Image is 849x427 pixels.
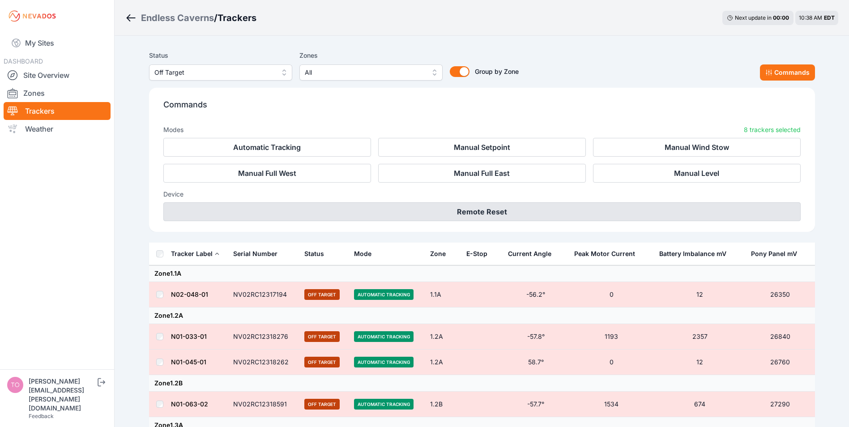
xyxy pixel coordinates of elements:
button: Automatic Tracking [163,138,371,157]
div: Current Angle [508,249,551,258]
button: Manual Level [593,164,801,183]
a: Trackers [4,102,111,120]
td: 12 [654,282,746,307]
a: N01-033-01 [171,333,207,340]
a: N01-045-01 [171,358,206,366]
div: E-Stop [466,249,487,258]
button: Off Target [149,64,292,81]
a: N01-063-02 [171,400,208,408]
button: Zone [430,243,453,265]
h3: Device [163,190,801,199]
td: 1.1A [425,282,461,307]
span: Automatic Tracking [354,331,414,342]
td: 26760 [746,350,815,375]
span: 10:38 AM [799,14,822,21]
button: Remote Reset [163,202,801,221]
div: Tracker Label [171,249,213,258]
a: My Sites [4,32,111,54]
td: 1193 [569,324,654,350]
span: Off Target [304,357,340,367]
label: Status [149,50,292,61]
button: Peak Motor Current [574,243,642,265]
span: Automatic Tracking [354,357,414,367]
td: 1.2A [425,324,461,350]
div: Mode [354,249,371,258]
td: NV02RC12318591 [228,392,299,417]
a: Endless Caverns [141,12,214,24]
td: NV02RC12318276 [228,324,299,350]
h3: Modes [163,125,183,134]
td: 0 [569,282,654,307]
button: Manual Full West [163,164,371,183]
button: Tracker Label [171,243,220,265]
div: [PERSON_NAME][EMAIL_ADDRESS][PERSON_NAME][DOMAIN_NAME] [29,377,96,413]
button: All [299,64,443,81]
td: 0 [569,350,654,375]
td: Zone 1.1A [149,265,815,282]
button: E-Stop [466,243,495,265]
span: Off Target [154,67,274,78]
td: -57.8° [503,324,569,350]
td: 1.2A [425,350,461,375]
span: / [214,12,218,24]
span: Next update in [735,14,772,21]
button: Manual Setpoint [378,138,586,157]
a: Weather [4,120,111,138]
button: Manual Wind Stow [593,138,801,157]
button: Current Angle [508,243,559,265]
a: N02-048-01 [171,290,208,298]
nav: Breadcrumb [125,6,256,30]
button: Manual Full East [378,164,586,183]
span: Off Target [304,289,340,300]
td: 58.7° [503,350,569,375]
div: Zone [430,249,446,258]
span: Automatic Tracking [354,399,414,410]
img: Nevados [7,9,57,23]
td: NV02RC12318262 [228,350,299,375]
td: 26350 [746,282,815,307]
a: Zones [4,84,111,102]
p: 8 trackers selected [744,125,801,134]
button: Battery Imbalance mV [659,243,734,265]
div: Serial Number [233,249,277,258]
td: 26840 [746,324,815,350]
div: 00 : 00 [773,14,789,21]
button: Pony Panel mV [751,243,804,265]
div: Pony Panel mV [751,249,797,258]
a: Site Overview [4,66,111,84]
h3: Trackers [218,12,256,24]
span: Off Target [304,399,340,410]
button: Commands [760,64,815,81]
td: 1.2B [425,392,461,417]
div: Peak Motor Current [574,249,635,258]
button: Serial Number [233,243,285,265]
td: 674 [654,392,746,417]
span: EDT [824,14,835,21]
span: DASHBOARD [4,57,43,65]
td: Zone 1.2A [149,307,815,324]
img: tomasz.barcz@energix-group.com [7,377,23,393]
span: Automatic Tracking [354,289,414,300]
td: -56.2° [503,282,569,307]
div: Battery Imbalance mV [659,249,726,258]
button: Status [304,243,331,265]
td: 2357 [654,324,746,350]
a: Feedback [29,413,54,419]
div: Status [304,249,324,258]
button: Mode [354,243,379,265]
td: NV02RC12317194 [228,282,299,307]
td: Zone 1.2B [149,375,815,392]
td: 12 [654,350,746,375]
td: -57.7° [503,392,569,417]
span: Group by Zone [475,68,519,75]
td: 1534 [569,392,654,417]
td: 27290 [746,392,815,417]
label: Zones [299,50,443,61]
span: All [305,67,425,78]
p: Commands [163,98,801,118]
span: Off Target [304,331,340,342]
